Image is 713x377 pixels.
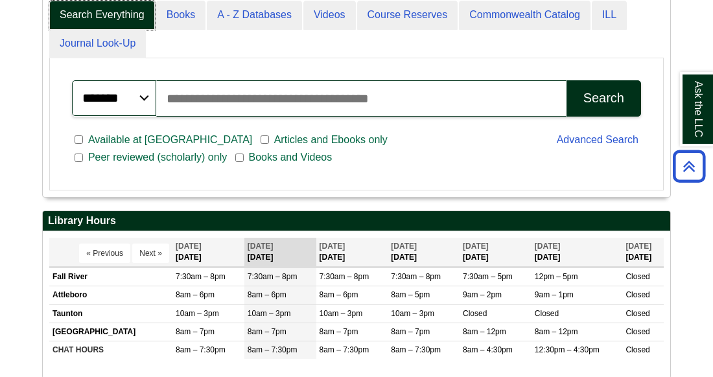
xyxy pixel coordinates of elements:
input: Articles and Ebooks only [261,134,269,146]
td: [GEOGRAPHIC_DATA] [49,323,172,341]
span: [DATE] [320,242,345,251]
th: [DATE] [622,238,664,267]
span: Available at [GEOGRAPHIC_DATA] [83,132,257,148]
a: Books [156,1,205,30]
button: Search [567,80,641,117]
span: [DATE] [535,242,561,251]
span: 9am – 2pm [463,290,502,299]
span: Books and Videos [244,150,338,165]
span: 8am – 7:30pm [248,345,298,354]
span: Closed [625,327,649,336]
span: 8am – 7pm [320,327,358,336]
span: 8am – 7pm [248,327,286,336]
span: 9am – 1pm [535,290,574,299]
th: [DATE] [316,238,388,267]
td: CHAT HOURS [49,341,172,359]
button: Next » [132,244,169,263]
span: 8am – 6pm [176,290,215,299]
span: [DATE] [176,242,202,251]
span: 7:30am – 8pm [176,272,226,281]
span: 8am – 12pm [535,327,578,336]
span: Closed [463,309,487,318]
span: 10am – 3pm [320,309,363,318]
a: Journal Look-Up [49,29,146,58]
span: 8am – 6pm [320,290,358,299]
span: 10am – 3pm [391,309,434,318]
span: 10am – 3pm [248,309,291,318]
span: [DATE] [248,242,274,251]
span: 12:30pm – 4:30pm [535,345,600,354]
span: 8am – 7pm [176,327,215,336]
a: Commonwealth Catalog [459,1,590,30]
span: 8am – 4:30pm [463,345,513,354]
span: 8am – 7:30pm [320,345,369,354]
span: Closed [625,309,649,318]
span: 10am – 3pm [176,309,219,318]
input: Books and Videos [235,152,244,164]
span: 8am – 7pm [391,327,430,336]
input: Available at [GEOGRAPHIC_DATA] [75,134,83,146]
span: 7:30am – 8pm [320,272,369,281]
a: A - Z Databases [207,1,302,30]
span: 7:30am – 8pm [248,272,298,281]
button: « Previous [79,244,130,263]
span: [DATE] [391,242,417,251]
span: Closed [535,309,559,318]
span: 8am – 6pm [248,290,286,299]
span: 7:30am – 5pm [463,272,513,281]
div: Search [583,91,624,106]
span: 8am – 7:30pm [176,345,226,354]
span: 8am – 5pm [391,290,430,299]
span: [DATE] [625,242,651,251]
h2: Library Hours [43,211,670,231]
td: Taunton [49,304,172,323]
span: 8am – 7:30pm [391,345,441,354]
td: Fall River [49,268,172,286]
span: Closed [625,290,649,299]
a: Course Reserves [357,1,458,30]
span: 7:30am – 8pm [391,272,441,281]
th: [DATE] [532,238,623,267]
span: Articles and Ebooks only [269,132,393,148]
a: Advanced Search [557,134,638,145]
th: [DATE] [172,238,244,267]
th: [DATE] [460,238,532,267]
th: [DATE] [244,238,316,267]
span: [DATE] [463,242,489,251]
span: 12pm – 5pm [535,272,578,281]
th: [DATE] [388,238,460,267]
a: Videos [303,1,356,30]
span: Closed [625,272,649,281]
span: Closed [625,345,649,354]
td: Attleboro [49,286,172,304]
span: 8am – 12pm [463,327,506,336]
a: ILL [592,1,627,30]
span: Peer reviewed (scholarly) only [83,150,232,165]
input: Peer reviewed (scholarly) only [75,152,83,164]
a: Search Everything [49,1,155,30]
a: Back to Top [668,157,710,175]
